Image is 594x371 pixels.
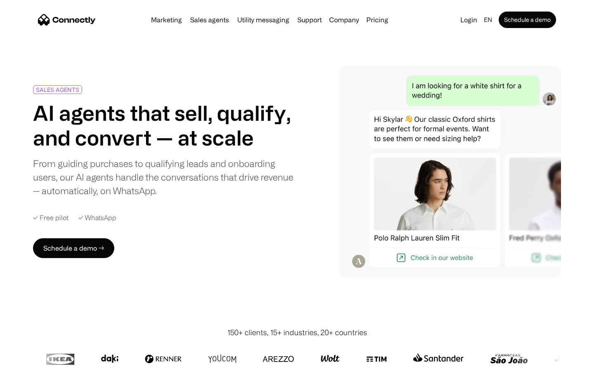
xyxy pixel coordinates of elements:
[33,157,294,197] div: From guiding purchases to qualifying leads and onboarding users, our AI agents handle the convers...
[8,356,49,368] aside: Language selected: English
[33,101,294,150] h1: AI agents that sell, qualify, and convert — at scale
[16,357,49,368] ul: Language list
[294,16,325,23] a: Support
[187,16,232,23] a: Sales agents
[33,238,114,258] a: Schedule a demo →
[234,16,292,23] a: Utility messaging
[148,16,185,23] a: Marketing
[484,14,492,26] div: en
[363,16,391,23] a: Pricing
[499,12,556,28] a: Schedule a demo
[33,214,68,222] div: ✓ Free pilot
[78,214,116,222] div: ✓ WhatsApp
[227,327,367,338] div: 150+ clients, 15+ industries, 20+ countries
[36,87,79,93] div: SALES AGENTS
[457,14,481,26] a: Login
[329,14,359,26] div: Company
